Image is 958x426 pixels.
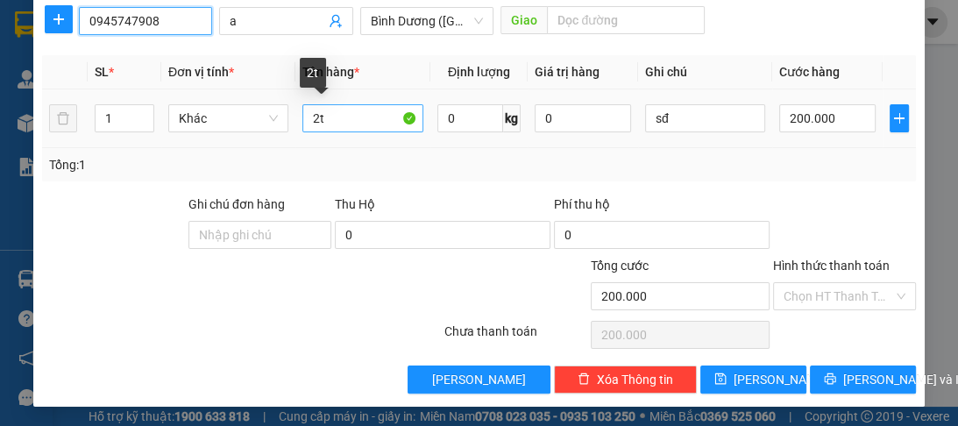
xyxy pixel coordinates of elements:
span: SL [95,65,109,79]
button: [PERSON_NAME] [408,366,550,394]
button: save[PERSON_NAME] [700,366,806,394]
div: 2t [300,58,326,88]
span: Thu Hộ [335,197,375,211]
input: 0 [535,104,631,132]
span: Cước hàng [779,65,840,79]
button: deleteXóa Thông tin [554,366,697,394]
th: Ghi chú [638,55,772,89]
span: Bình Dương (BX Bàu Bàng) [371,8,483,34]
span: Khác [179,105,278,131]
span: plus [46,12,72,26]
span: Tên hàng [302,65,359,79]
button: plus [890,104,909,132]
input: Ghi Chú [645,104,765,132]
span: kg [503,104,521,132]
span: Giao [500,6,547,34]
label: Ghi chú đơn hàng [188,197,285,211]
div: Tổng: 1 [49,155,372,174]
span: save [714,373,727,387]
button: delete [49,104,77,132]
div: Phí thu hộ [554,195,770,221]
span: [PERSON_NAME] [432,370,526,389]
span: Xóa Thông tin [597,370,673,389]
label: Hình thức thanh toán [773,259,890,273]
span: Giá trị hàng [535,65,600,79]
span: Đơn vị tính [168,65,234,79]
span: Tổng cước [591,259,649,273]
span: delete [578,373,590,387]
button: printer[PERSON_NAME] và In [810,366,916,394]
div: Chưa thanh toán [443,322,589,352]
span: [PERSON_NAME] [734,370,827,389]
button: plus [45,5,73,33]
span: user-add [329,14,343,28]
input: VD: Bàn, Ghế [302,104,422,132]
input: Ghi chú đơn hàng [188,221,331,249]
input: Dọc đường [547,6,705,34]
span: Định lượng [448,65,510,79]
span: printer [824,373,836,387]
span: plus [891,111,908,125]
